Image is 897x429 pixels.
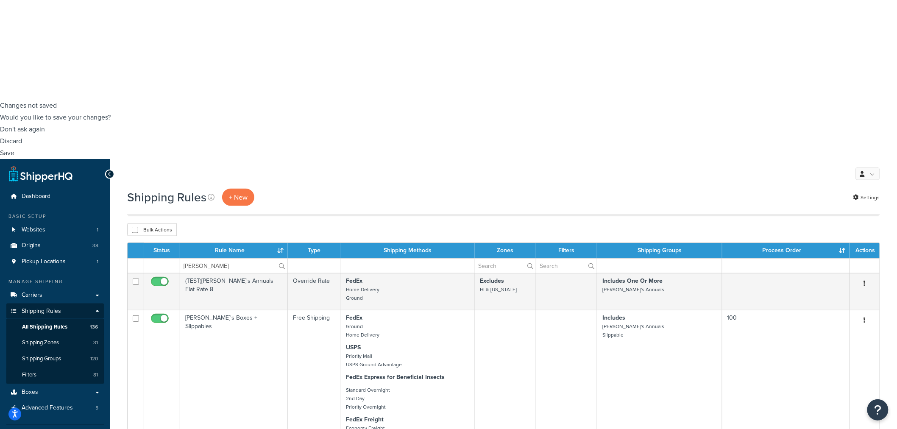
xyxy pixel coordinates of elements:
[93,340,98,347] span: 31
[9,165,72,182] a: ShipperHQ Home
[127,189,206,206] h1: Shipping Rules
[90,356,98,363] span: 120
[6,238,104,253] li: Origins
[6,385,104,401] a: Boxes
[6,304,104,384] li: Shipping Rules
[22,372,36,379] span: Filters
[97,226,98,234] span: 1
[6,238,104,253] a: Origins 38
[346,352,402,368] small: Priority Mail USPS Ground Advantage
[853,192,880,203] a: Settings
[22,389,38,396] span: Boxes
[346,323,380,339] small: Ground Home Delivery
[722,243,850,258] th: Process Order : activate to sort column ascending
[222,189,254,206] p: + New
[6,319,104,335] a: All Shipping Rules 136
[602,276,663,285] strong: Includes One Or More
[144,243,180,258] th: Status
[6,335,104,351] a: Shipping Zones 31
[22,292,42,299] span: Carriers
[180,273,288,310] td: (TEST)[PERSON_NAME]'s Annuals Flat Rate 8
[6,278,104,285] div: Manage Shipping
[867,399,889,421] button: Open Resource Center
[602,323,664,339] small: [PERSON_NAME]'s Annuals Slippable
[6,351,104,367] li: Shipping Groups
[288,243,341,258] th: Type
[22,356,61,363] span: Shipping Groups
[341,243,475,258] th: Shipping Methods
[536,243,597,258] th: Filters
[22,323,67,331] span: All Shipping Rules
[346,343,361,352] strong: USPS
[22,405,73,412] span: Advanced Features
[6,401,104,416] li: Advanced Features
[22,226,45,234] span: Websites
[6,222,104,238] li: Websites
[346,286,380,302] small: Home Delivery Ground
[6,189,104,204] a: Dashboard
[346,313,363,322] strong: FedEx
[6,351,104,367] a: Shipping Groups 120
[95,405,98,412] span: 5
[6,401,104,416] a: Advanced Features 5
[475,243,536,258] th: Zones
[597,243,722,258] th: Shipping Groups
[180,259,287,273] input: Search
[6,254,104,270] a: Pickup Locations 1
[480,286,517,293] small: HI & [US_STATE]
[6,304,104,319] a: Shipping Rules
[90,323,98,331] span: 136
[602,286,664,293] small: [PERSON_NAME]'s Annuals
[6,368,104,383] li: Filters
[6,254,104,270] li: Pickup Locations
[127,223,177,236] button: Bulk Actions
[22,242,41,249] span: Origins
[6,368,104,383] a: Filters 81
[22,340,59,347] span: Shipping Zones
[480,276,504,285] strong: Excludes
[6,287,104,303] a: Carriers
[92,242,98,249] span: 38
[6,213,104,220] div: Basic Setup
[850,243,880,258] th: Actions
[97,258,98,265] span: 1
[6,222,104,238] a: Websites 1
[346,415,384,424] strong: FedEx Freight
[180,243,288,258] th: Rule Name : activate to sort column ascending
[22,193,50,200] span: Dashboard
[475,259,536,273] input: Search
[288,273,341,310] td: Override Rate
[536,259,597,273] input: Search
[93,372,98,379] span: 81
[22,308,61,315] span: Shipping Rules
[346,386,390,411] small: Standard Overnight 2nd Day Priority Overnight
[6,335,104,351] li: Shipping Zones
[346,373,445,382] strong: FedEx Express for Beneficial Insects
[22,258,66,265] span: Pickup Locations
[6,319,104,335] li: All Shipping Rules
[346,276,363,285] strong: FedEx
[602,313,625,322] strong: Includes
